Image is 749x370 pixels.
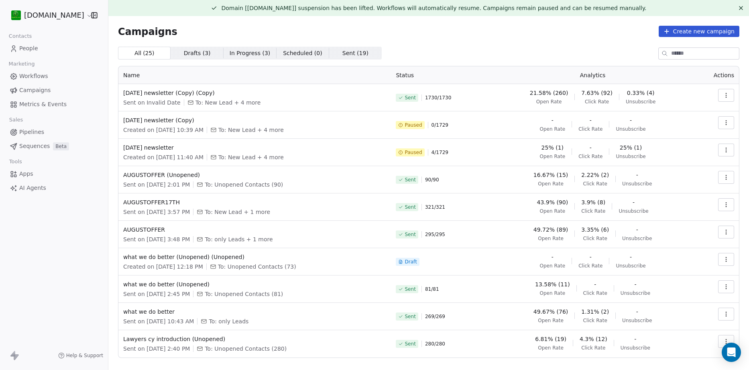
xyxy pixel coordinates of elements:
span: Workflows [19,72,48,80]
span: Tools [6,156,25,168]
span: Metrics & Events [19,100,67,109]
span: 21.58% (260) [530,89,568,97]
a: Campaigns [6,84,102,97]
span: Open Rate [539,153,565,160]
span: - [590,253,592,261]
span: - [594,280,596,288]
span: 49.67% (76) [533,308,568,316]
span: Sent [405,204,415,210]
span: Unsubscribe [619,208,648,214]
span: 321 / 321 [425,204,445,210]
span: To: only Leads + 1 more [205,235,273,243]
span: Domain [[DOMAIN_NAME]] suspension has been lifted. Workflows will automatically resume. Campaigns... [221,5,646,11]
th: Status [391,66,491,84]
span: People [19,44,38,53]
span: Sent on [DATE] 10:43 AM [123,317,194,325]
span: Sent on [DATE] 3:57 PM [123,208,190,216]
span: Sales [6,114,26,126]
span: [DOMAIN_NAME] [24,10,84,21]
span: Beta [53,142,69,150]
span: To: Unopened Contacts (90) [205,181,283,189]
span: what we do better (Unopened) [123,280,386,288]
span: Sent [405,177,415,183]
span: [DATE] newsletter [123,144,386,152]
span: Unsubscribe [621,345,650,351]
a: AI Agents [6,181,102,195]
th: Actions [694,66,739,84]
a: People [6,42,102,55]
span: To: only Leads [209,317,248,325]
span: Unsubscribe [626,99,655,105]
span: 6.81% (19) [535,335,566,343]
span: Pipelines [19,128,44,136]
img: 439216937_921727863089572_7037892552807592703_n%20(1).jpg [11,10,21,20]
span: Open Rate [539,263,565,269]
span: - [552,116,554,124]
span: Sent on [DATE] 3:48 PM [123,235,190,243]
span: 1.31% (2) [581,308,609,316]
span: - [634,280,636,288]
span: Open Rate [536,99,562,105]
span: To: New Lead + 4 more [195,99,261,107]
span: [DATE] newsletter (Copy) (Copy) [123,89,386,97]
button: Create new campaign [659,26,739,37]
span: AI Agents [19,184,46,192]
span: - [590,116,592,124]
a: Metrics & Events [6,98,102,111]
span: Open Rate [539,208,565,214]
div: Open Intercom Messenger [722,343,741,362]
span: 2.22% (2) [581,171,609,179]
span: - [634,335,636,343]
span: [DATE] newsletter (Copy) [123,116,386,124]
span: 4.3% (12) [580,335,607,343]
span: To: Unopened Contacts (73) [218,263,296,271]
span: Scheduled ( 0 ) [283,49,322,58]
span: Sent [405,231,415,238]
a: Help & Support [58,352,103,359]
span: Help & Support [66,352,103,359]
span: - [630,116,632,124]
span: Open Rate [538,345,564,351]
span: Unsubscribe [622,235,652,242]
span: Click Rate [581,345,605,351]
span: Created on [DATE] 12:18 PM [123,263,203,271]
span: In Progress ( 3 ) [230,49,271,58]
span: Sent on [DATE] 2:01 PM [123,181,190,189]
span: what we do better (Unopened) (Unopened) [123,253,386,261]
span: AUGUSTOFFER [123,226,386,234]
span: Unsubscribe [616,153,645,160]
span: Unsubscribe [621,290,650,296]
span: Open Rate [538,317,564,324]
span: To: New Lead + 4 more [218,153,284,161]
span: 0 / 1729 [431,122,448,128]
span: - [633,198,635,206]
span: Click Rate [581,208,605,214]
span: what we do better [123,308,386,316]
span: AUGUSTOFFER17TH [123,198,386,206]
span: Open Rate [539,290,565,296]
span: - [590,144,592,152]
span: Sequences [19,142,50,150]
a: SequencesBeta [6,140,102,153]
span: Unsubscribe [616,263,645,269]
span: Created on [DATE] 11:40 AM [123,153,204,161]
span: Sent ( 19 ) [342,49,368,58]
span: Sent [405,313,415,320]
span: 43.9% (90) [537,198,568,206]
span: 13.58% (11) [535,280,570,288]
span: 0.33% (4) [627,89,655,97]
button: [DOMAIN_NAME] [10,8,85,22]
a: Pipelines [6,125,102,139]
span: 49.72% (89) [533,226,568,234]
span: - [636,171,638,179]
span: 280 / 280 [425,341,445,347]
span: Click Rate [583,181,607,187]
span: Click Rate [583,235,607,242]
span: 81 / 81 [425,286,439,292]
span: Unsubscribe [622,317,652,324]
span: Marketing [5,58,38,70]
span: 295 / 295 [425,231,445,238]
span: Open Rate [538,181,564,187]
span: Open Rate [539,126,565,132]
span: Apps [19,170,33,178]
